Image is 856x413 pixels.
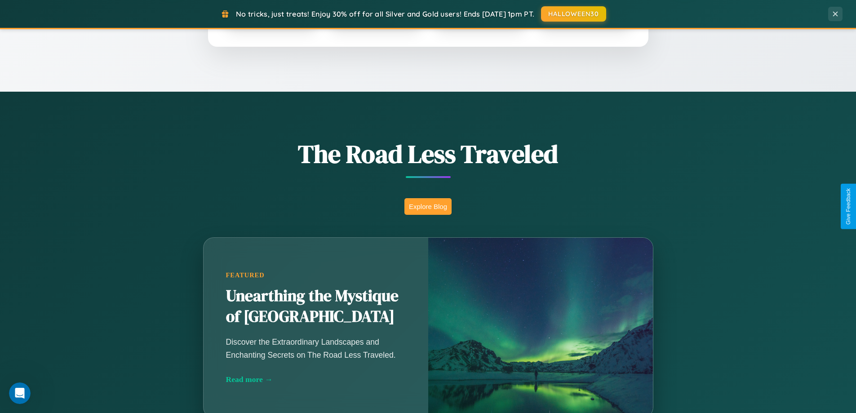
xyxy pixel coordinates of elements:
button: HALLOWEEN30 [541,6,606,22]
h2: Unearthing the Mystique of [GEOGRAPHIC_DATA] [226,286,406,327]
p: Discover the Extraordinary Landscapes and Enchanting Secrets on The Road Less Traveled. [226,336,406,361]
h1: The Road Less Traveled [159,137,698,171]
div: Read more → [226,375,406,384]
span: No tricks, just treats! Enjoy 30% off for all Silver and Gold users! Ends [DATE] 1pm PT. [236,9,534,18]
iframe: Intercom live chat [9,382,31,404]
div: Give Feedback [845,188,852,225]
button: Explore Blog [404,198,452,215]
div: Featured [226,271,406,279]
